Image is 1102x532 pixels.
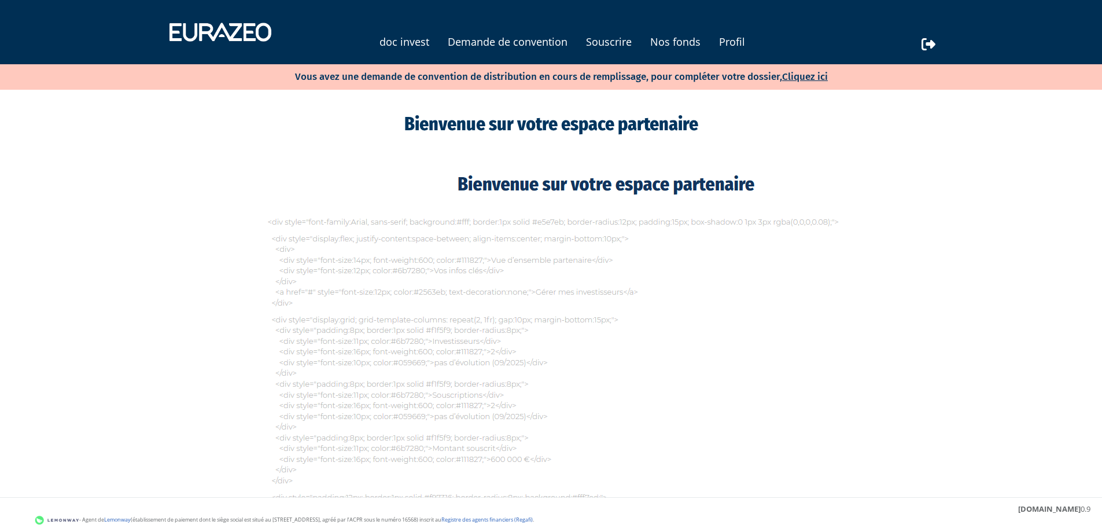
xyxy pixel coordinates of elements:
[213,111,890,156] div: Bienvenue sur votre espace partenaire
[161,14,280,49] img: 1731417592-eurazeo_logo_blanc.png
[1018,504,1090,515] div: 0.9
[448,34,567,50] a: Demande de convention
[441,516,533,523] a: Registre des agents financiers (Regafi)
[1018,504,1081,514] strong: [DOMAIN_NAME]
[586,34,632,50] a: Souscrire
[35,515,79,526] img: logo-lemonway.png
[650,34,701,50] a: Nos fonds
[12,515,1090,526] div: - Agent de (établissement de paiement dont le siège social est situé au [STREET_ADDRESS], agréé p...
[379,34,429,50] a: doc invest
[782,71,828,83] a: Cliquez ici
[261,67,828,84] p: Vous avez une demande de convention de distribution en cours de remplissage, pour compléter votre...
[104,516,131,523] a: Lemonway
[719,34,745,50] a: Profil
